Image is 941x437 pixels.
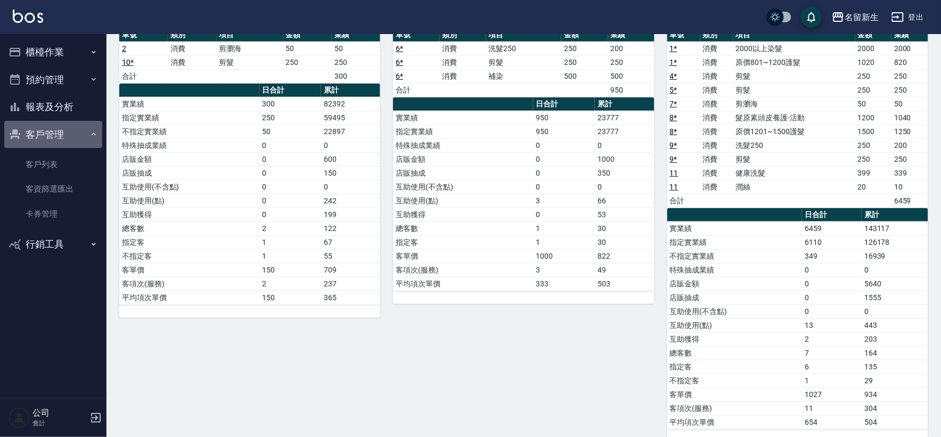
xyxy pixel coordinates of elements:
[595,235,654,249] td: 30
[533,194,595,208] td: 3
[700,83,733,97] td: 消費
[119,221,259,235] td: 總客數
[733,97,855,111] td: 剪瀏海
[217,28,283,42] th: 項目
[802,387,862,401] td: 1027
[259,291,321,304] td: 150
[393,249,533,263] td: 客單價
[862,374,928,387] td: 29
[595,166,654,180] td: 350
[667,28,700,42] th: 單號
[119,69,168,83] td: 合計
[561,42,608,55] td: 250
[595,194,654,208] td: 66
[802,401,862,415] td: 11
[700,125,733,138] td: 消費
[4,230,102,258] button: 行銷工具
[32,418,87,428] p: 會計
[533,277,595,291] td: 333
[891,125,928,138] td: 1250
[283,28,332,42] th: 金額
[4,93,102,121] button: 報表及分析
[891,111,928,125] td: 1040
[667,332,803,346] td: 互助獲得
[393,152,533,166] td: 店販金額
[321,194,380,208] td: 242
[855,166,892,180] td: 399
[119,28,380,84] table: a dense table
[608,28,654,42] th: 業績
[393,180,533,194] td: 互助使用(不含點)
[891,138,928,152] td: 200
[802,332,862,346] td: 2
[332,28,380,42] th: 業績
[733,138,855,152] td: 洗髮250
[321,84,380,97] th: 累計
[533,138,595,152] td: 0
[862,304,928,318] td: 0
[733,42,855,55] td: 2000以上染髮
[321,208,380,221] td: 199
[733,152,855,166] td: 剪髮
[119,111,259,125] td: 指定實業績
[259,97,321,111] td: 300
[595,263,654,277] td: 49
[670,169,678,177] a: 11
[700,42,733,55] td: 消費
[533,111,595,125] td: 950
[217,42,283,55] td: 剪瀏海
[667,221,803,235] td: 實業績
[533,166,595,180] td: 0
[393,97,654,291] table: a dense table
[486,28,562,42] th: 項目
[608,69,654,83] td: 500
[283,42,332,55] td: 50
[439,42,486,55] td: 消費
[119,180,259,194] td: 互助使用(不含點)
[595,125,654,138] td: 23777
[561,69,608,83] td: 500
[667,318,803,332] td: 互助使用(點)
[259,249,321,263] td: 1
[802,221,862,235] td: 6459
[862,346,928,360] td: 164
[122,44,126,53] a: 2
[321,235,380,249] td: 67
[533,249,595,263] td: 1000
[855,111,892,125] td: 1200
[561,55,608,69] td: 250
[393,111,533,125] td: 實業績
[533,208,595,221] td: 0
[533,180,595,194] td: 0
[119,28,168,42] th: 單號
[393,28,439,42] th: 單號
[802,318,862,332] td: 13
[802,346,862,360] td: 7
[321,111,380,125] td: 59495
[259,180,321,194] td: 0
[700,166,733,180] td: 消費
[332,42,380,55] td: 50
[595,138,654,152] td: 0
[168,42,216,55] td: 消費
[259,111,321,125] td: 250
[802,304,862,318] td: 0
[862,401,928,415] td: 304
[670,183,678,191] a: 11
[393,263,533,277] td: 客項次(服務)
[595,208,654,221] td: 53
[891,194,928,208] td: 6459
[862,318,928,332] td: 443
[259,263,321,277] td: 150
[32,408,87,418] h5: 公司
[667,387,803,401] td: 客單價
[667,194,700,208] td: 合計
[801,6,822,28] button: save
[259,125,321,138] td: 50
[667,374,803,387] td: 不指定客
[119,208,259,221] td: 互助獲得
[733,83,855,97] td: 剪髮
[393,221,533,235] td: 總客數
[283,55,332,69] td: 250
[595,111,654,125] td: 23777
